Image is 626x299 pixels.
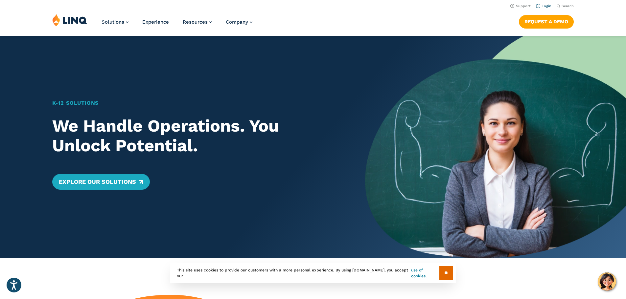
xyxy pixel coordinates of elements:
span: Search [562,4,574,8]
button: Open Search Bar [557,4,574,9]
a: Resources [183,19,212,25]
span: Company [226,19,248,25]
button: Hello, have a question? Let’s chat. [598,272,616,291]
img: LINQ | K‑12 Software [52,14,87,26]
h2: We Handle Operations. You Unlock Potential. [52,116,340,156]
div: This site uses cookies to provide our customers with a more personal experience. By using [DOMAIN... [170,263,456,283]
img: Home Banner [365,36,626,258]
a: Support [510,4,531,8]
span: Solutions [102,19,124,25]
span: Resources [183,19,208,25]
a: Company [226,19,252,25]
nav: Primary Navigation [102,14,252,35]
h1: K‑12 Solutions [52,99,340,107]
a: Solutions [102,19,128,25]
a: Experience [142,19,169,25]
a: use of cookies. [411,267,439,279]
a: Explore Our Solutions [52,174,150,190]
nav: Button Navigation [519,14,574,28]
a: Request a Demo [519,15,574,28]
a: Login [536,4,551,8]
